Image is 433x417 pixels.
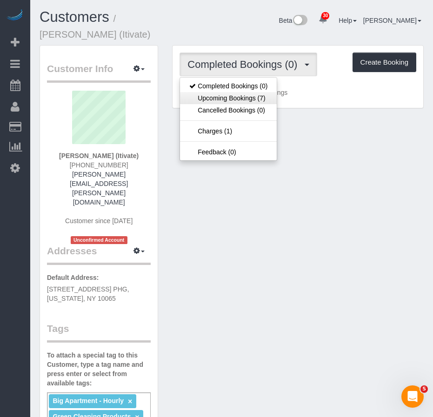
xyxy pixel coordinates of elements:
[180,146,277,158] a: Feedback (0)
[292,15,307,27] img: New interface
[339,17,357,24] a: Help
[6,9,24,22] img: Automaid Logo
[59,152,139,159] strong: [PERSON_NAME] (Itivate)
[47,273,99,282] label: Default Address:
[47,322,151,343] legend: Tags
[353,53,416,72] button: Create Booking
[187,59,302,70] span: Completed Bookings (0)
[47,351,151,388] label: To attach a special tag to this Customer, type a tag name and press enter or select from availabl...
[363,17,421,24] a: [PERSON_NAME]
[314,9,332,30] a: 30
[180,92,277,104] a: Upcoming Bookings (7)
[180,125,277,137] a: Charges (1)
[40,9,109,25] a: Customers
[180,80,277,92] a: Completed Bookings (0)
[70,171,128,206] a: [PERSON_NAME][EMAIL_ADDRESS][PERSON_NAME][DOMAIN_NAME]
[401,385,424,408] iframe: Intercom live chat
[180,88,416,97] p: Customer has 0 Completed Bookings
[180,53,317,76] button: Completed Bookings (0)
[47,62,151,83] legend: Customer Info
[53,397,124,404] span: Big Apartment - Hourly
[128,397,132,405] a: ×
[279,17,308,24] a: Beta
[180,104,277,116] a: Cancelled Bookings (0)
[71,236,127,244] span: Unconfirmed Account
[65,217,133,225] span: Customer since [DATE]
[70,161,128,169] span: [PHONE_NUMBER]
[321,12,329,20] span: 30
[420,385,428,393] span: 5
[47,285,129,302] span: [STREET_ADDRESS] PHG, [US_STATE], NY 10065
